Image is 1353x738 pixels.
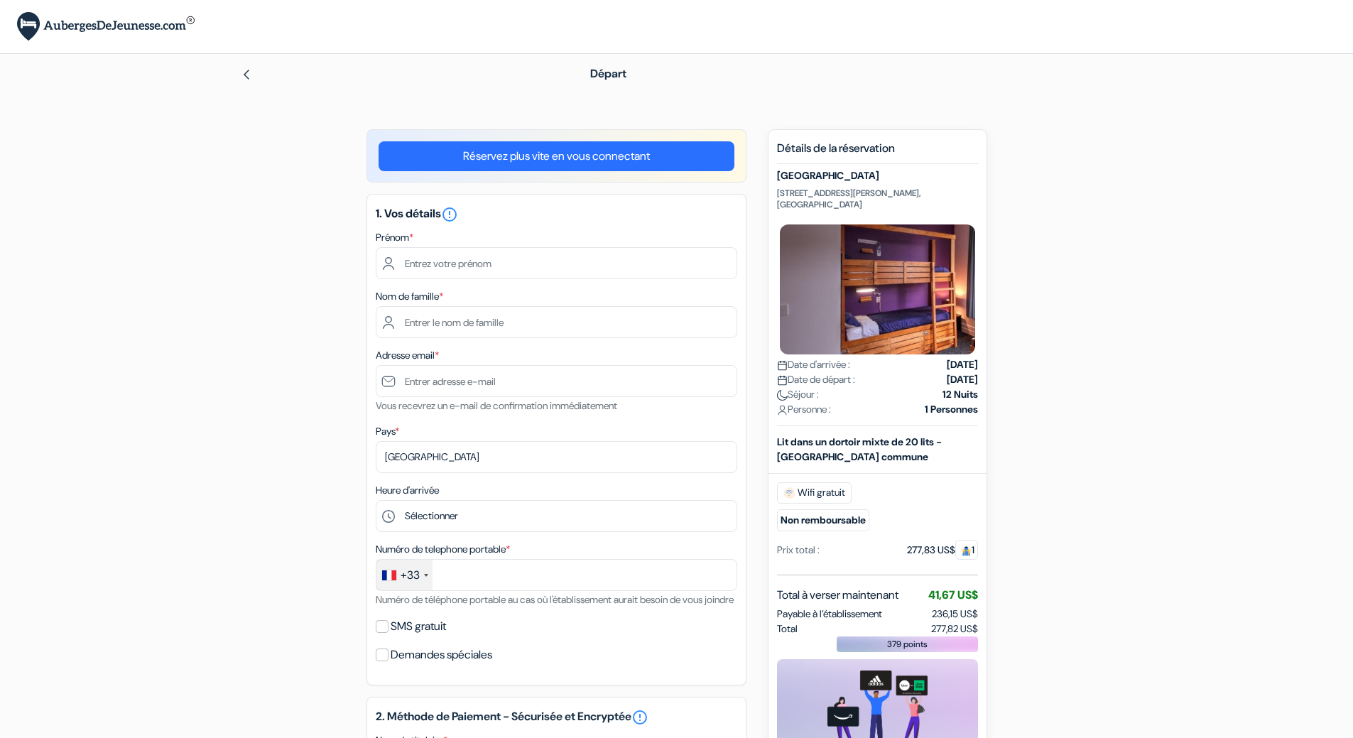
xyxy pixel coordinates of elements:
small: Vous recevrez un e-mail de confirmation immédiatement [376,399,617,412]
input: Entrer adresse e-mail [376,365,737,397]
strong: 1 Personnes [925,402,978,417]
span: Personne : [777,402,831,417]
img: calendar.svg [777,360,788,371]
span: 277,82 US$ [931,622,978,636]
img: moon.svg [777,390,788,401]
label: Heure d'arrivée [376,483,439,498]
a: Réservez plus vite en vous connectant [379,141,734,171]
small: Numéro de téléphone portable au cas où l'établissement aurait besoin de vous joindre [376,593,734,606]
div: 277,83 US$ [907,543,978,558]
a: error_outline [631,709,648,726]
a: error_outline [441,206,458,221]
strong: 12 Nuits [942,387,978,402]
div: +33 [401,567,420,584]
strong: [DATE] [947,357,978,372]
h5: 1. Vos détails [376,206,737,223]
img: user_icon.svg [777,405,788,416]
input: Entrez votre prénom [376,247,737,279]
i: error_outline [441,206,458,223]
img: AubergesDeJeunesse.com [17,12,195,41]
span: 236,15 US$ [932,607,978,620]
span: Total [777,622,798,636]
span: 379 points [887,638,928,651]
label: Nom de famille [376,289,443,304]
span: Wifi gratuit [777,482,852,504]
div: Prix total : [777,543,820,558]
label: Prénom [376,230,413,245]
span: Date d'arrivée : [777,357,850,372]
label: SMS gratuit [391,617,446,636]
h5: 2. Méthode de Paiement - Sécurisée et Encryptée [376,709,737,726]
label: Demandes spéciales [391,645,492,665]
span: Payable à l’établissement [777,607,882,622]
img: left_arrow.svg [241,69,252,80]
h5: [GEOGRAPHIC_DATA] [777,170,978,182]
small: Non remboursable [777,509,869,531]
div: France: +33 [376,560,433,590]
label: Adresse email [376,348,439,363]
span: 41,67 US$ [928,587,978,602]
label: Pays [376,424,399,439]
span: Total à verser maintenant [777,587,898,604]
img: free_wifi.svg [783,487,795,499]
input: Entrer le nom de famille [376,306,737,338]
span: Date de départ : [777,372,855,387]
img: guest.svg [961,546,972,556]
strong: [DATE] [947,372,978,387]
label: Numéro de telephone portable [376,542,510,557]
p: [STREET_ADDRESS][PERSON_NAME], [GEOGRAPHIC_DATA] [777,188,978,210]
span: 1 [955,540,978,560]
span: Départ [590,66,626,81]
span: Séjour : [777,387,819,402]
img: calendar.svg [777,375,788,386]
b: Lit dans un dortoir mixte de 20 lits - [GEOGRAPHIC_DATA] commune [777,435,942,463]
h5: Détails de la réservation [777,141,978,164]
